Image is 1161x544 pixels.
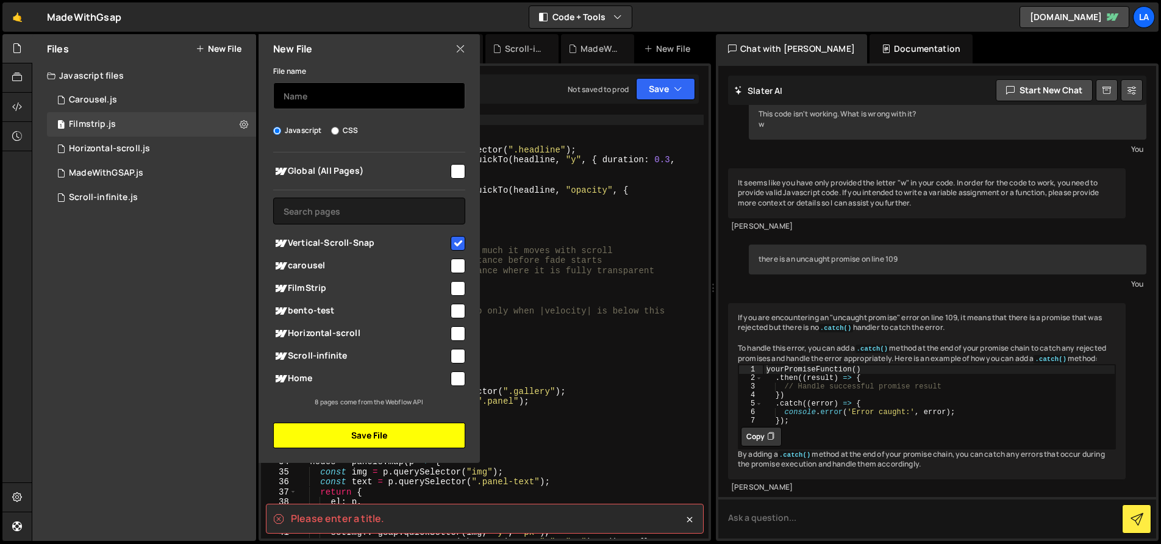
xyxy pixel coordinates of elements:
[69,143,150,154] div: Horizontal-scroll.js
[273,259,449,273] span: carousel
[636,78,695,100] button: Save
[749,99,1146,140] div: This code isn't working. What is wrong with it? w
[47,137,256,161] div: 15973/47035.js
[273,281,449,296] span: FilmStrip
[1020,6,1129,28] a: [DOMAIN_NAME]
[291,512,384,525] spa: Please enter a title.
[32,63,256,88] div: Javascript files
[716,34,867,63] div: Chat with [PERSON_NAME]
[47,112,256,137] div: 15973/47328.js
[273,164,449,179] span: Global (All Pages)
[739,374,763,382] div: 2
[778,451,812,459] code: .catch()
[580,43,620,55] div: MadeWithGSAP.js
[47,42,69,55] h2: Files
[261,467,297,478] div: 35
[47,10,121,24] div: MadeWithGsap
[47,185,256,210] div: 15973/47011.js
[734,85,783,96] h2: Slater AI
[996,79,1093,101] button: Start new chat
[273,42,312,55] h2: New File
[739,391,763,399] div: 4
[749,245,1146,274] div: there is an uncaught promise on line 109
[739,365,763,374] div: 1
[273,304,449,318] span: bento-test
[739,382,763,391] div: 3
[261,517,297,528] div: 40
[273,127,281,135] input: Javascript
[2,2,32,32] a: 🤙
[752,143,1143,156] div: You
[856,345,890,353] code: .catch()
[261,487,297,498] div: 37
[731,482,1123,493] div: [PERSON_NAME]
[529,6,632,28] button: Code + Tools
[69,192,138,203] div: Scroll-infinite.js
[273,65,306,77] label: File name
[196,44,241,54] button: New File
[819,324,853,332] code: .catch()
[728,303,1126,480] div: If you are encountering an "uncaught promise" error on line 109, it means that there is a promise...
[739,408,763,417] div: 6
[1133,6,1155,28] a: La
[57,121,65,131] span: 1
[273,124,322,137] label: Javascript
[69,119,116,130] div: Filmstrip.js
[728,168,1126,218] div: It seems like you have only provided the letter "w" in your code. In order for the code to work, ...
[870,34,973,63] div: Documentation
[261,477,297,487] div: 36
[739,399,763,408] div: 5
[731,221,1123,232] div: [PERSON_NAME]
[47,161,256,185] div: 15973/42716.js
[739,417,763,425] div: 7
[505,43,544,55] div: Scroll-infinite.js
[331,124,358,137] label: CSS
[273,349,449,363] span: Scroll-infinite
[261,497,297,507] div: 38
[315,398,423,406] small: 8 pages come from the Webflow API
[1034,355,1068,363] code: .catch()
[568,84,629,95] div: Not saved to prod
[69,168,143,179] div: MadeWithGSAP.js
[273,326,449,341] span: Horizontal-scroll
[47,88,256,112] div: 15973/47346.js
[644,43,695,55] div: New File
[261,507,297,518] div: 39
[752,277,1143,290] div: You
[273,371,449,386] span: Home
[69,95,117,106] div: Carousel.js
[273,423,465,448] button: Save File
[741,427,782,446] button: Copy
[261,528,297,538] div: 41
[273,82,465,109] input: Name
[273,236,449,251] span: Vertical-Scroll-Snap
[331,127,339,135] input: CSS
[273,198,465,224] input: Search pages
